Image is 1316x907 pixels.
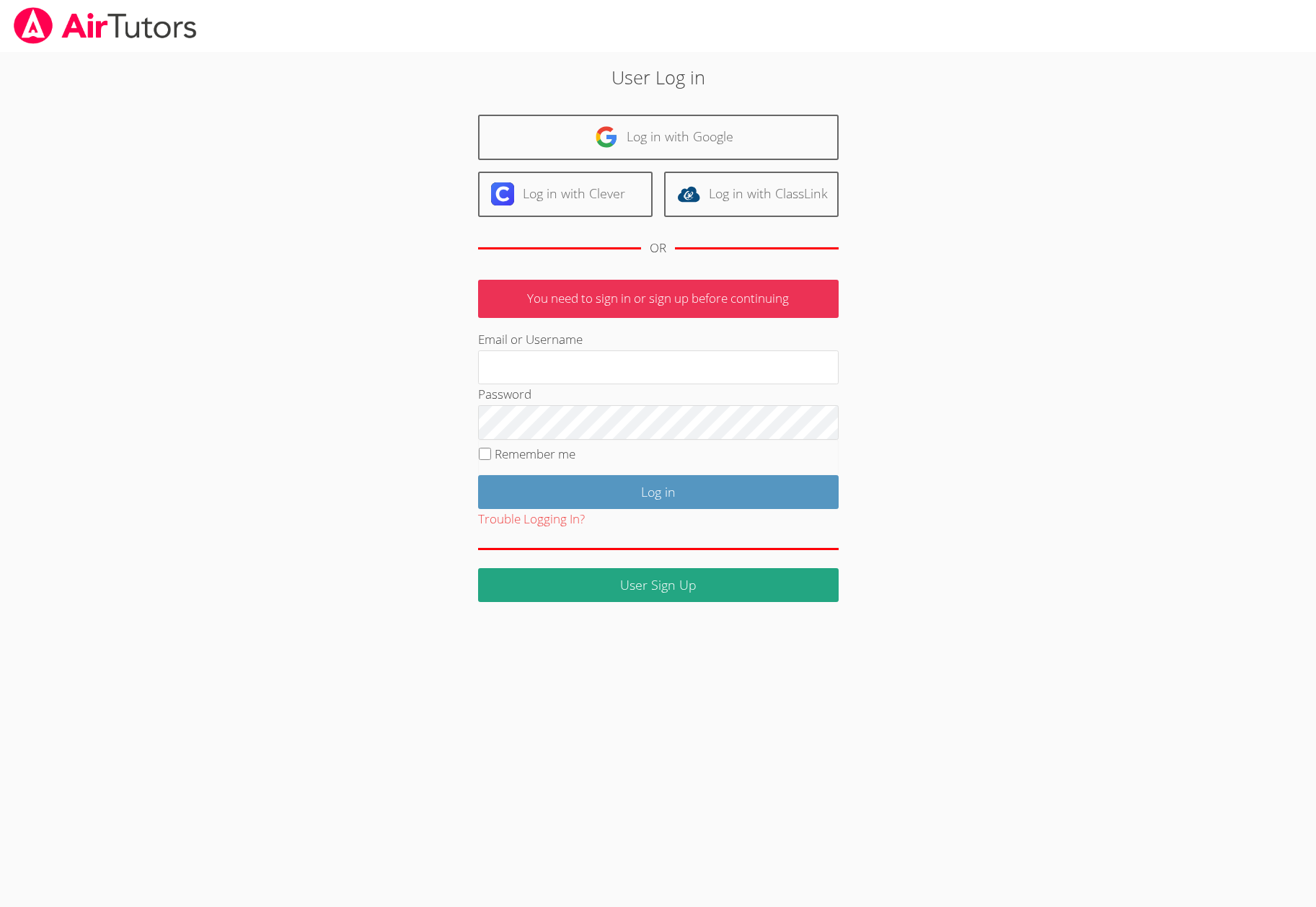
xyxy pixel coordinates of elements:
[478,509,585,530] button: Trouble Logging In?
[478,172,653,217] a: Log in with Clever
[664,172,839,217] a: Log in with ClassLink
[650,238,666,259] div: OR
[478,475,839,509] input: Log in
[478,331,583,348] label: Email or Username
[303,63,1014,91] h2: User Log in
[495,446,575,462] label: Remember me
[478,115,839,160] a: Log in with Google
[491,182,514,205] img: clever-logo-6eab21bc6e7a338710f1a6ff85c0baf02591cd810cc4098c63d3a4b26e2feb20.svg
[478,280,839,318] p: You need to sign in or sign up before continuing
[478,386,531,402] label: Password
[12,7,198,44] img: airtutors_banner-c4298cdbf04f3fff15de1276eac7730deb9818008684d7c2e4769d2f7ddbe033.png
[478,568,839,602] a: User Sign Up
[677,182,700,205] img: classlink-logo-d6bb404cc1216ec64c9a2012d9dc4662098be43eaf13dc465df04b49fa7ab582.svg
[595,125,618,149] img: google-logo-50288ca7cdecda66e5e0955fdab243c47b7ad437acaf1139b6f446037453330a.svg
